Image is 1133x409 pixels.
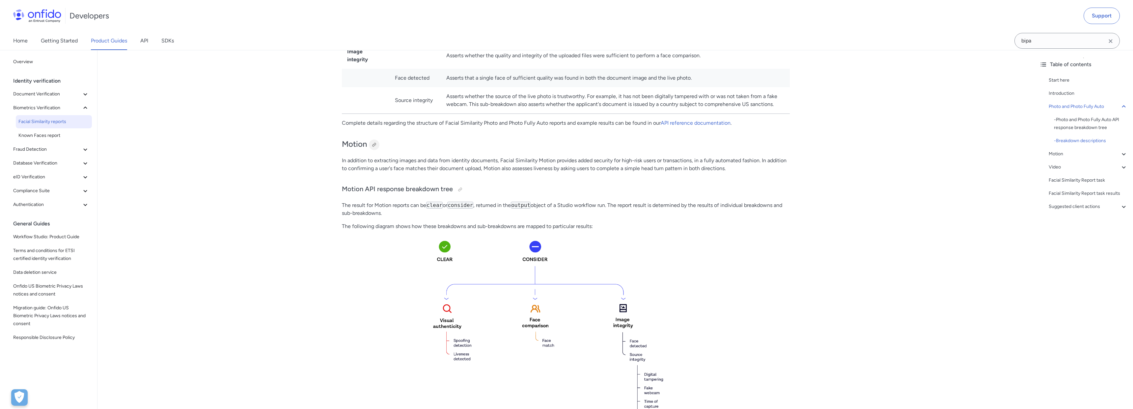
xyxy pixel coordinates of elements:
[11,389,28,406] button: Open Preferences
[13,32,28,50] a: Home
[661,120,731,126] a: API reference documentation
[18,132,89,140] span: Known Faces report
[342,157,790,172] p: In addition to extracting images and data from identity documents, Facial Similarity Motion provi...
[13,247,89,263] span: Terms and conditions for ETSI certified identity verification
[511,202,531,209] code: output
[1054,116,1128,132] a: -Photo and Photo Fully Auto API response breakdown tree
[342,201,790,217] p: The result for Motion reports can be or , returned in the object of a Studio workflow run. The re...
[1049,203,1128,211] a: Suggested client actions
[11,157,92,170] button: Database Verification
[13,90,81,98] span: Document Verification
[11,331,92,344] a: Responsible Disclosure Policy
[13,9,61,22] img: Onfido Logo
[13,159,81,167] span: Database Verification
[390,87,441,114] td: Source integrity
[13,233,89,241] span: Workflow Studio: Product Guide
[13,268,89,276] span: Data deletion service
[11,88,92,101] button: Document Verification
[13,173,81,181] span: eID Verification
[1049,163,1128,171] a: Video
[18,118,89,126] span: Facial Similarity reports
[1049,150,1128,158] a: Motion
[11,143,92,156] button: Fraud Detection
[1049,190,1128,197] a: Facial Similarity Report task results
[11,184,92,197] button: Compliance Suite
[447,202,473,209] code: consider
[1054,137,1128,145] div: - Breakdown descriptions
[11,266,92,279] a: Data deletion service
[13,304,89,328] span: Migration guide: Onfido US Biometric Privacy Laws notices and consent
[13,217,95,230] div: General Guides
[140,32,148,50] a: API
[11,55,92,68] a: Overview
[342,119,790,127] p: Complete details regarding the structure of Facial Similarity Photo and Photo Fully Auto reports ...
[11,280,92,301] a: Onfido US Biometric Privacy Laws notices and consent
[342,184,790,195] h3: Motion API response breakdown tree
[342,222,790,230] p: The following diagram shows how these breakdowns and sub-breakdowns are mapped to particular resu...
[441,42,790,69] td: Asserts whether the quality and integrity of the uploaded files were sufficient to perform a face...
[1054,137,1128,145] a: -Breakdown descriptions
[1049,103,1128,111] a: Photo and Photo Fully Auto
[13,334,89,342] span: Responsible Disclosure Policy
[161,32,174,50] a: SDKs
[1039,61,1128,68] div: Table of contents
[426,202,443,209] code: clear
[16,129,92,142] a: Known Faces report
[1084,8,1120,24] a: Support
[13,58,89,66] span: Overview
[441,69,790,87] td: Asserts that a single face of sufficient quality was found in both the document image and the liv...
[13,201,81,209] span: Authentication
[1054,116,1128,132] div: - Photo and Photo Fully Auto API response breakdown tree
[11,198,92,211] button: Authentication
[1107,37,1115,45] svg: Clear search field button
[1014,33,1120,49] input: Onfido search input field
[11,230,92,243] a: Workflow Studio: Product Guide
[13,145,81,153] span: Fraud Detection
[11,301,92,330] a: Migration guide: Onfido US Biometric Privacy Laws notices and consent
[1049,176,1128,184] a: Facial Similarity Report task
[1049,89,1128,97] a: Introduction
[13,282,89,298] span: Onfido US Biometric Privacy Laws notices and consent
[390,69,441,87] td: Face detected
[11,101,92,115] button: Biometrics Verification
[13,74,95,88] div: Identity verification
[69,11,109,21] h1: Developers
[13,187,81,195] span: Compliance Suite
[11,389,28,406] div: Cookie Preferences
[1049,76,1128,84] a: Start here
[11,170,92,184] button: eID Verification
[41,32,78,50] a: Getting Started
[16,115,92,128] a: Facial Similarity reports
[13,104,81,112] span: Biometrics Verification
[441,87,790,114] td: Asserts whether the source of the live photo is trustworthy. For example, it has not been digital...
[91,32,127,50] a: Product Guides
[11,244,92,265] a: Terms and conditions for ETSI certified identity verification
[342,139,790,150] h2: Motion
